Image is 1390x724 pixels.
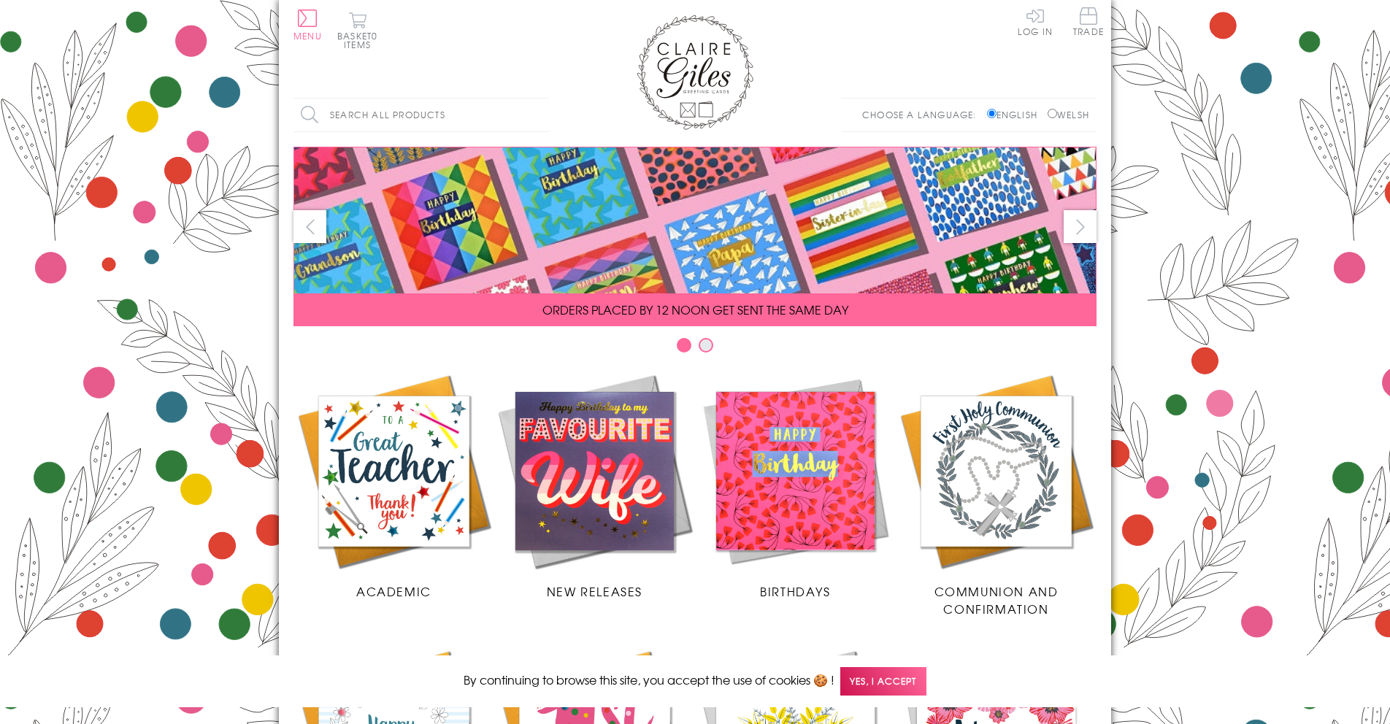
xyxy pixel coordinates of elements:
[547,582,642,600] span: New Releases
[987,108,1045,121] label: English
[1064,210,1097,243] button: next
[1048,108,1089,121] label: Welsh
[760,582,830,600] span: Birthdays
[637,15,753,130] img: Claire Giles Greetings Cards
[987,109,997,118] input: English
[677,338,691,353] button: Carousel Page 1 (Current Slide)
[840,667,926,696] span: Yes, I accept
[534,99,549,131] input: Search
[293,210,326,243] button: prev
[1018,7,1053,36] a: Log In
[862,108,984,121] p: Choose a language:
[542,301,848,318] span: ORDERS PLACED BY 12 NOON GET SENT THE SAME DAY
[344,29,377,51] span: 0 items
[293,371,494,600] a: Academic
[293,337,1097,360] div: Carousel Pagination
[1073,7,1104,39] a: Trade
[1073,7,1104,36] span: Trade
[934,582,1059,617] span: Communion and Confirmation
[293,29,322,42] span: Menu
[356,582,431,600] span: Academic
[293,99,549,131] input: Search all products
[896,371,1097,617] a: Communion and Confirmation
[494,371,695,600] a: New Releases
[1048,109,1057,118] input: Welsh
[337,12,377,49] button: Basket0 items
[699,338,713,353] button: Carousel Page 2
[695,371,896,600] a: Birthdays
[293,9,322,40] button: Menu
